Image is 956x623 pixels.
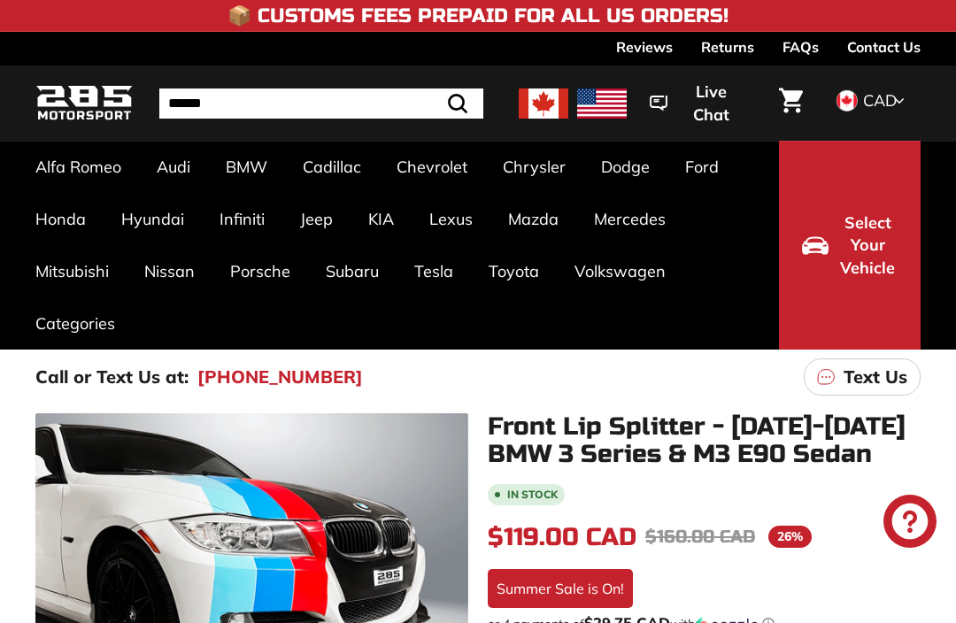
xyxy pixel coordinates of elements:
a: Toyota [471,245,557,297]
a: Porsche [212,245,308,297]
div: Summer Sale is On! [488,569,633,608]
a: KIA [351,193,412,245]
h4: 📦 Customs Fees Prepaid for All US Orders! [227,5,729,27]
span: Select Your Vehicle [837,212,898,280]
a: Volkswagen [557,245,683,297]
span: CAD [863,90,897,111]
button: Live Chat [627,70,768,136]
a: Tesla [397,245,471,297]
a: Jeep [282,193,351,245]
a: Ford [667,141,736,193]
p: Text Us [844,364,907,390]
a: Returns [701,32,754,62]
a: Alfa Romeo [18,141,139,193]
a: Lexus [412,193,490,245]
a: Cadillac [285,141,379,193]
button: Select Your Vehicle [779,141,921,350]
a: Categories [18,297,133,350]
inbox-online-store-chat: Shopify online store chat [878,495,942,552]
a: Infiniti [202,193,282,245]
b: In stock [507,489,558,500]
a: Honda [18,193,104,245]
span: 26% [768,526,812,548]
a: Dodge [583,141,667,193]
a: Chevrolet [379,141,485,193]
a: Hyundai [104,193,202,245]
a: Nissan [127,245,212,297]
a: [PHONE_NUMBER] [197,364,363,390]
p: Call or Text Us at: [35,364,189,390]
a: Audi [139,141,208,193]
a: Reviews [616,32,673,62]
img: Logo_285_Motorsport_areodynamics_components [35,82,133,124]
span: $119.00 CAD [488,522,636,552]
a: Cart [768,73,813,134]
a: Chrysler [485,141,583,193]
span: $160.00 CAD [645,526,755,548]
h1: Front Lip Splitter - [DATE]-[DATE] BMW 3 Series & M3 E90 Sedan [488,413,921,468]
a: Mitsubishi [18,245,127,297]
a: BMW [208,141,285,193]
span: Live Chat [676,81,745,126]
input: Search [159,88,483,119]
a: Text Us [804,358,921,396]
a: Mercedes [576,193,683,245]
a: FAQs [783,32,819,62]
a: Contact Us [847,32,921,62]
a: Mazda [490,193,576,245]
a: Subaru [308,245,397,297]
